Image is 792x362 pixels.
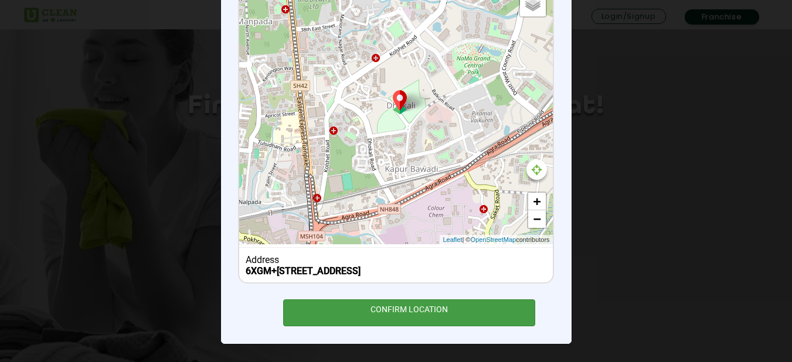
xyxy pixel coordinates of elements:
div: | © contributors [440,235,552,245]
a: Zoom out [528,210,546,228]
b: 6XGM+[STREET_ADDRESS] [246,265,361,276]
div: Address [246,254,546,265]
a: OpenStreetMap [470,235,516,245]
a: Leaflet [443,235,462,245]
div: CONFIRM LOCATION [283,299,536,326]
a: Zoom in [528,193,546,210]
